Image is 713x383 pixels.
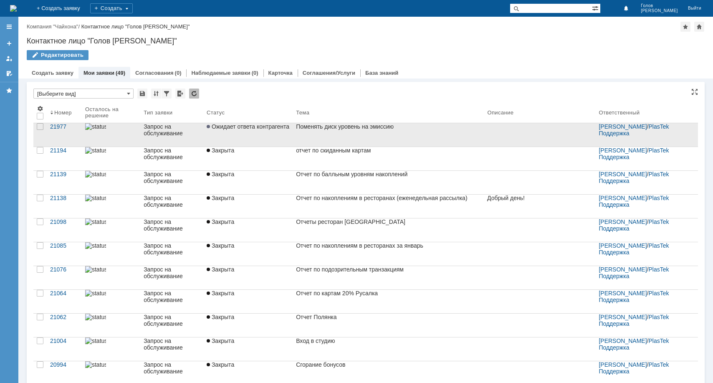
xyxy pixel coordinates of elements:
div: Вход в студию [296,337,480,344]
a: 21076 [47,261,82,294]
div: / [599,195,688,208]
a: Закрыта [203,213,293,247]
a: Запрос на обслуживание [140,237,203,271]
span: Закрыта [207,314,234,320]
span: Закрыта [207,195,234,201]
a: [PERSON_NAME] [599,337,647,344]
div: Осталось на решение [85,106,130,119]
a: 21138 [47,190,82,223]
a: statusbar-0 (1).png [82,166,140,199]
a: Запрос на обслуживание [140,213,203,247]
a: Закрыта [203,332,293,366]
a: 21194 [47,142,82,175]
span: Голов [641,3,678,8]
a: Закрыта [203,142,293,175]
div: Экспорт списка [175,89,185,99]
img: statusbar-15 (1).png [85,242,106,249]
a: Мои заявки [3,52,16,65]
div: / [599,218,688,232]
span: Закрыта [207,171,234,178]
div: / [599,171,688,184]
div: Запрос на обслуживание [144,218,200,232]
div: 21076 [50,266,78,273]
div: Тема [296,109,309,116]
div: Сортировка... [151,89,161,99]
div: Обновлять список [189,89,199,99]
span: Закрыта [207,337,234,344]
a: Запрос на обслуживание [140,261,203,294]
div: Статус [207,109,225,116]
span: Ожидает ответа контрагента [207,123,289,130]
div: 21139 [50,171,78,178]
a: База знаний [365,70,398,76]
a: 21139 [47,166,82,199]
div: 21194 [50,147,78,154]
a: Ожидает ответа контрагента [203,118,293,152]
a: Отчет по балльным уровням накоплений [293,166,484,199]
div: / [27,23,81,30]
a: statusbar-100 (1).png [82,309,140,342]
div: Описание [487,109,513,116]
a: PlasTek Поддержка [599,337,670,351]
th: Номер [47,102,82,123]
div: Отчет по подозрительным транзакциям [296,266,480,273]
a: PlasTek Поддержка [599,242,670,256]
img: statusbar-0 (1).png [85,266,106,273]
a: Карточка [268,70,293,76]
div: 21085 [50,242,78,249]
a: 21004 [47,332,82,366]
a: Отчет Полянка [293,309,484,342]
a: Соглашения/Услуги [303,70,355,76]
a: [PERSON_NAME] [599,314,647,320]
div: (0) [252,70,258,76]
a: Запрос на обслуживание [140,166,203,199]
th: Тип заявки [140,102,203,123]
div: отчет по скиданным картам [296,147,480,154]
div: Контактное лицо "Голов [PERSON_NAME]" [27,37,705,45]
div: 21977 [50,123,78,130]
div: Контактное лицо "Голов [PERSON_NAME]" [81,23,190,30]
div: Номер [54,109,72,116]
a: отчет по скиданным картам [293,142,484,175]
div: Фильтрация... [162,89,172,99]
div: / [599,290,688,303]
a: Создать заявку [3,37,16,50]
a: [PERSON_NAME] [599,195,647,201]
a: statusbar-0 (1).png [82,213,140,247]
img: statusbar-0 (1).png [85,147,106,154]
div: Сделать домашней страницей [694,22,704,32]
a: Мои заявки [83,70,114,76]
a: Закрыта [203,309,293,342]
span: Настройки [37,105,43,112]
div: Запрос на обслуживание [144,290,200,303]
a: statusbar-0 (1).png [82,142,140,175]
a: PlasTek Поддержка [599,147,670,160]
span: Закрыта [207,266,234,273]
img: logo [10,5,17,12]
div: / [599,361,688,375]
a: statusbar-15 (1).png [82,237,140,271]
a: Поменять диск уровень на эмиссию [293,118,484,152]
a: Запрос на обслуживание [140,118,203,152]
a: 21085 [47,237,82,271]
a: Закрыта [203,190,293,223]
span: Закрыта [207,147,234,154]
a: 21977 [47,118,82,152]
div: Запрос на обслуживание [144,361,200,375]
a: Отчет по картам 20% Русалка [293,285,484,318]
a: [PERSON_NAME] [599,361,647,368]
span: Закрыта [207,242,234,249]
a: [PERSON_NAME] [599,123,647,130]
div: / [599,266,688,279]
a: PlasTek Поддержка [599,266,670,279]
div: 21004 [50,337,78,344]
div: Отчет по накоплениям в ресторанах за январь [296,242,480,249]
div: / [599,242,688,256]
a: Закрыта [203,237,293,271]
img: statusbar-0 (1).png [85,195,106,201]
a: [PERSON_NAME] [599,290,647,297]
a: PlasTek Поддержка [599,290,670,303]
div: / [599,314,688,327]
div: Запрос на обслуживание [144,337,200,351]
div: Отчет по накоплениям в ресторанах (еженедельная рассылка) [296,195,480,201]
